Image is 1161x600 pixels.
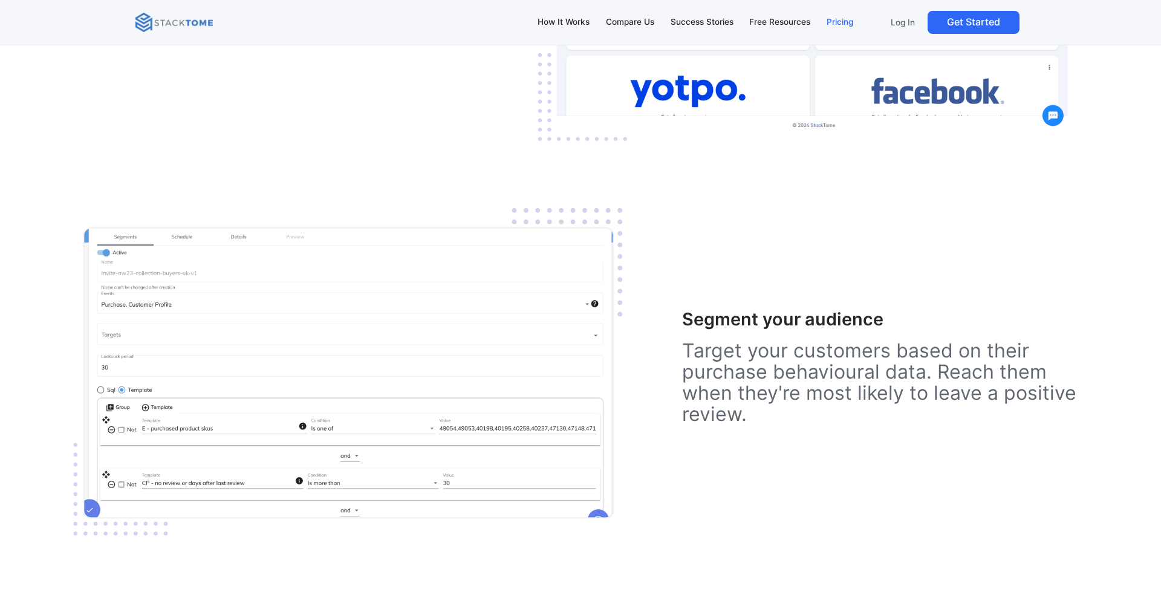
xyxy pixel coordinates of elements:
div: Compare Us [606,16,654,29]
h3: Segment your audience [682,309,1099,330]
a: How It Works [532,10,596,35]
div: Success Stories [671,16,733,29]
a: Get Started [928,11,1020,34]
div: Pricing [827,16,853,29]
div: How It Works [538,16,590,29]
a: Log In [883,11,923,34]
a: Success Stories [665,10,739,35]
a: Compare Us [600,10,660,35]
img: Option to target your customers based on their purchase behavioural data [63,197,633,549]
p: Log In [891,17,915,28]
div: Free Resources [749,16,810,29]
a: Pricing [821,10,859,35]
p: Target your customers based on their purchase behavioural data. Reach them when they're most like... [682,340,1099,425]
a: Free Resources [744,10,816,35]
